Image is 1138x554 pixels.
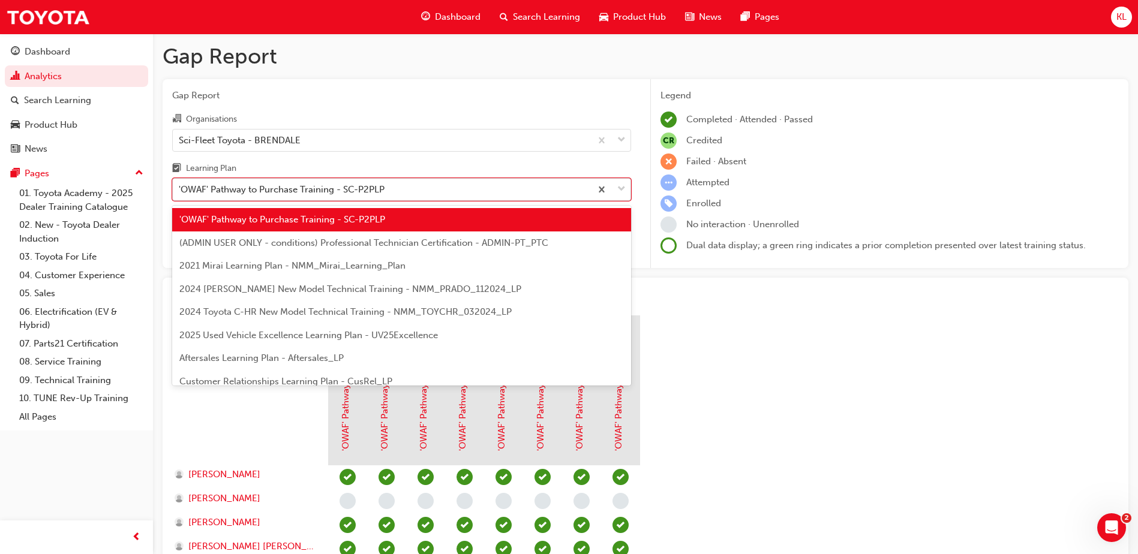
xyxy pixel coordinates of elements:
span: learningRecordVerb_PASS-icon [573,469,590,485]
span: learningRecordVerb_PASS-icon [535,517,551,533]
iframe: Intercom live chat [1097,513,1126,542]
div: Sci-Fleet Toyota - BRENDALE [179,133,301,147]
a: 04. Customer Experience [14,266,148,285]
span: Search Learning [513,10,580,24]
span: 'OWAF' Pathway to Purchase Training - SC-P2PLP [179,214,385,225]
a: [PERSON_NAME] [PERSON_NAME] [175,540,317,553]
span: down-icon [617,133,626,148]
span: learningRecordVerb_PASS-icon [379,469,395,485]
span: learningRecordVerb_PASS-icon [535,469,551,485]
a: 08. Service Training [14,353,148,371]
span: guage-icon [421,10,430,25]
span: Failed · Absent [686,156,746,167]
span: learningRecordVerb_COMPLETE-icon [340,469,356,485]
span: up-icon [135,165,143,181]
span: [PERSON_NAME] [188,468,260,481]
span: Customer Relationships Learning Plan - CusRel_LP [179,376,392,387]
span: 2 [1122,513,1131,523]
a: [PERSON_NAME] [175,516,317,529]
a: [PERSON_NAME] [175,468,317,481]
a: news-iconNews [675,5,731,29]
span: search-icon [500,10,508,25]
h1: Gap Report [163,43,1128,70]
div: Search Learning [24,94,91,107]
span: learningRecordVerb_NONE-icon [573,493,590,509]
div: Pages [25,167,49,180]
span: learningRecordVerb_NONE-icon [496,493,512,509]
span: organisation-icon [172,114,181,125]
span: learningRecordVerb_ATTEMPT-icon [660,174,677,191]
span: learningRecordVerb_FAIL-icon [660,153,677,170]
span: search-icon [11,95,19,106]
button: Pages [5,162,148,185]
span: Product Hub [613,10,666,24]
a: 06. Electrification (EV & Hybrid) [14,303,148,335]
span: [PERSON_NAME] [188,492,260,505]
span: Completed · Attended · Passed [686,114,813,125]
span: (ADMIN USER ONLY - conditions) Professional Technician Certification - ADMIN-PT_PTC [179,237,548,248]
span: Enrolled [686,198,721,209]
span: learningRecordVerb_PASS-icon [496,469,512,485]
div: Organisations [186,113,237,125]
a: Dashboard [5,41,148,63]
span: Gap Report [172,89,631,103]
a: 02. New - Toyota Dealer Induction [14,216,148,248]
span: learningRecordVerb_NONE-icon [612,493,629,509]
span: 2021 Mirai Learning Plan - NMM_Mirai_Learning_Plan [179,260,406,271]
span: pages-icon [11,168,20,179]
span: Aftersales Learning Plan - Aftersales_LP [179,353,344,363]
span: learningRecordVerb_PASS-icon [573,517,590,533]
span: learningRecordVerb_NONE-icon [418,493,434,509]
a: search-iconSearch Learning [490,5,590,29]
span: learningRecordVerb_PASS-icon [418,517,434,533]
span: [PERSON_NAME] [PERSON_NAME] [188,540,317,553]
span: [PERSON_NAME] [188,516,260,529]
button: DashboardAnalyticsSearch LearningProduct HubNews [5,38,148,162]
a: 07. Parts21 Certification [14,335,148,353]
span: No interaction · Unenrolled [686,219,799,230]
a: 05. Sales [14,284,148,303]
span: guage-icon [11,47,20,58]
div: Legend [660,89,1119,103]
span: null-icon [660,133,677,149]
span: learningRecordVerb_PASS-icon [496,517,512,533]
a: 09. Technical Training [14,371,148,390]
a: Product Hub [5,114,148,136]
span: chart-icon [11,71,20,82]
span: learningRecordVerb_NONE-icon [457,493,473,509]
span: learningRecordVerb_COMPLETE-icon [660,112,677,128]
span: prev-icon [132,530,141,545]
span: learningRecordVerb_PASS-icon [457,469,473,485]
span: Attempted [686,177,729,188]
span: Credited [686,135,722,146]
span: learningRecordVerb_COMPLETE-icon [340,517,356,533]
span: learningRecordVerb_NONE-icon [340,493,356,509]
a: 10. TUNE Rev-Up Training [14,389,148,408]
div: Dashboard [25,45,70,59]
span: learningRecordVerb_PASS-icon [612,469,629,485]
span: news-icon [11,144,20,155]
span: 2025 Used Vehicle Excellence Learning Plan - UV25Excellence [179,330,438,341]
span: car-icon [11,120,20,131]
span: Dashboard [435,10,481,24]
a: 01. Toyota Academy - 2025 Dealer Training Catalogue [14,184,148,216]
span: 2024 Toyota C-HR New Model Technical Training - NMM_TOYCHR_032024_LP [179,306,512,317]
a: Search Learning [5,89,148,112]
a: Analytics [5,65,148,88]
span: learningRecordVerb_NONE-icon [379,493,395,509]
span: 2024 [PERSON_NAME] New Model Technical Training - NMM_PRADO_112024_LP [179,284,521,294]
span: learningplan-icon [172,164,181,174]
span: learningRecordVerb_PASS-icon [379,517,395,533]
div: 'OWAF' Pathway to Purchase Training - SC-P2PLP [179,183,385,197]
div: Product Hub [25,118,77,132]
span: pages-icon [741,10,750,25]
a: News [5,138,148,160]
span: Pages [755,10,779,24]
a: [PERSON_NAME] [175,492,317,505]
img: Trak [6,4,90,31]
span: down-icon [617,182,626,197]
a: pages-iconPages [731,5,789,29]
span: KL [1116,10,1127,24]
